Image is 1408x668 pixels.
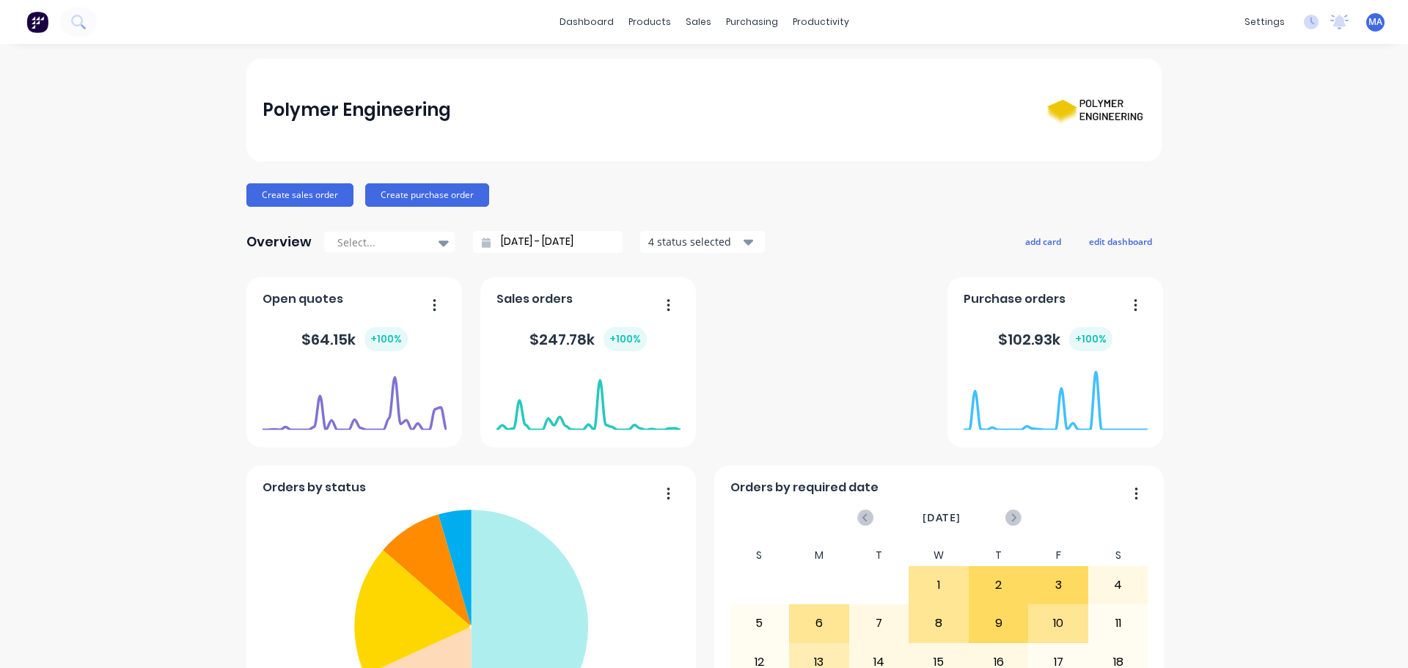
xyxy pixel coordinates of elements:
span: MA [1368,15,1382,29]
div: M [789,545,849,566]
button: 4 status selected [640,231,765,253]
div: F [1028,545,1088,566]
button: add card [1016,232,1071,251]
div: 10 [1029,605,1088,642]
button: Create sales order [246,183,353,207]
span: Orders by required date [730,479,879,496]
div: S [730,545,790,566]
div: $ 64.15k [301,327,408,351]
div: 7 [850,605,909,642]
div: 8 [909,605,968,642]
div: + 100 % [364,327,408,351]
div: T [969,545,1029,566]
div: sales [678,11,719,33]
div: 6 [790,605,848,642]
div: 2 [969,567,1028,603]
img: Factory [26,11,48,33]
button: Create purchase order [365,183,489,207]
div: + 100 % [1069,327,1112,351]
div: Polymer Engineering [263,95,451,125]
div: settings [1237,11,1292,33]
div: productivity [785,11,857,33]
span: Purchase orders [964,290,1066,308]
div: 11 [1089,605,1148,642]
div: T [849,545,909,566]
img: Polymer Engineering [1043,81,1145,139]
div: 9 [969,605,1028,642]
div: $ 247.78k [529,327,647,351]
div: products [621,11,678,33]
span: Open quotes [263,290,343,308]
div: + 100 % [604,327,647,351]
div: Overview [246,227,312,257]
div: W [909,545,969,566]
div: 3 [1029,567,1088,603]
div: 4 status selected [648,234,741,249]
span: Sales orders [496,290,573,308]
div: $ 102.93k [998,327,1112,351]
div: 1 [909,567,968,603]
div: S [1088,545,1148,566]
div: 5 [730,605,789,642]
button: edit dashboard [1079,232,1162,251]
span: [DATE] [923,510,961,526]
div: 4 [1089,567,1148,603]
a: dashboard [552,11,621,33]
div: purchasing [719,11,785,33]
